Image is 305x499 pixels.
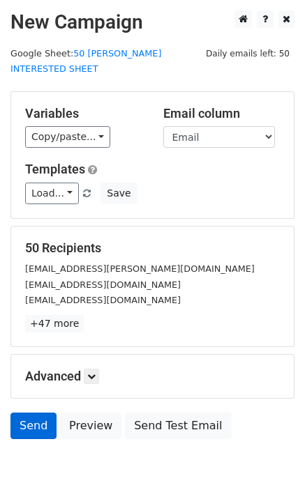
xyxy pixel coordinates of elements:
a: Copy/paste... [25,126,110,148]
h5: Advanced [25,369,280,384]
small: [EMAIL_ADDRESS][PERSON_NAME][DOMAIN_NAME] [25,263,255,274]
h5: Email column [163,106,281,121]
a: Send [10,413,57,439]
iframe: Chat Widget [235,432,305,499]
a: Send Test Email [125,413,231,439]
a: Preview [60,413,121,439]
a: Load... [25,183,79,204]
h2: New Campaign [10,10,295,34]
h5: Variables [25,106,142,121]
span: Daily emails left: 50 [201,46,295,61]
button: Save [101,183,137,204]
small: [EMAIL_ADDRESS][DOMAIN_NAME] [25,279,181,290]
a: +47 more [25,315,84,332]
a: Templates [25,162,85,176]
small: [EMAIL_ADDRESS][DOMAIN_NAME] [25,295,181,305]
a: 50 [PERSON_NAME] INTERESTED SHEET [10,48,161,75]
a: Daily emails left: 50 [201,48,295,59]
h5: 50 Recipients [25,240,280,256]
small: Google Sheet: [10,48,161,75]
